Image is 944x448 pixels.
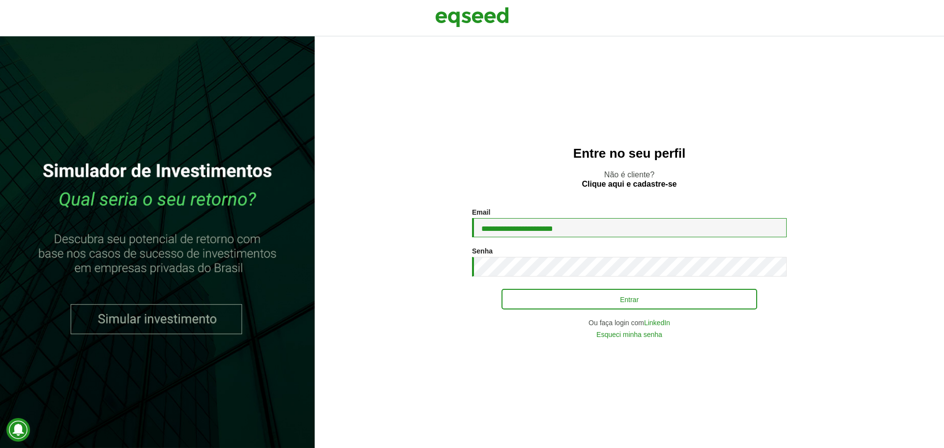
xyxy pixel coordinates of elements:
h2: Entre no seu perfil [334,146,924,161]
a: Clique aqui e cadastre-se [582,180,677,188]
button: Entrar [501,289,757,309]
p: Não é cliente? [334,170,924,189]
label: Senha [472,248,493,254]
label: Email [472,209,490,216]
a: LinkedIn [644,319,670,326]
a: Esqueci minha senha [596,331,662,338]
div: Ou faça login com [472,319,787,326]
img: EqSeed Logo [435,5,509,29]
